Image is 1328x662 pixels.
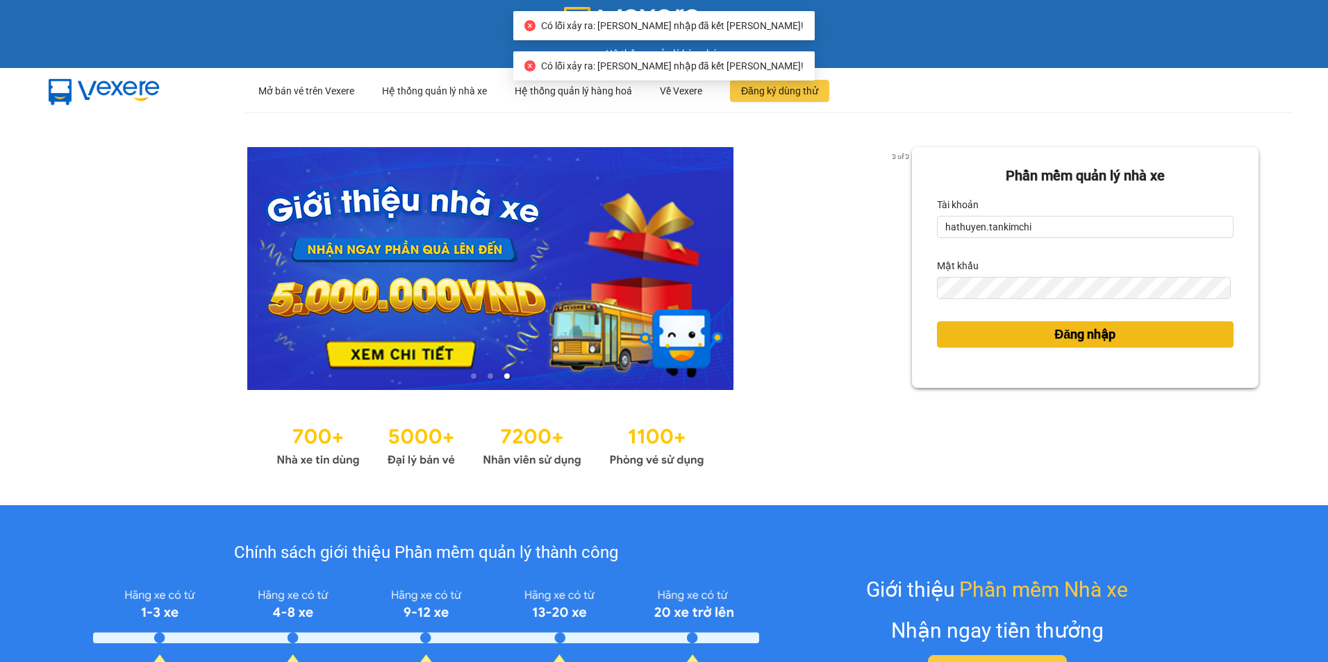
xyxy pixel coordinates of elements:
span: Đăng ký dùng thử [741,83,818,99]
button: Đăng nhập [937,321,1234,348]
li: slide item 2 [488,373,493,379]
button: previous slide / item [69,147,89,390]
label: Tài khoản [937,194,979,216]
img: mbUUG5Q.png [35,68,174,114]
div: Về Vexere [660,69,702,113]
div: Chính sách giới thiệu Phần mềm quản lý thành công [93,540,759,566]
span: GMS [712,10,764,36]
img: Statistics.png [276,418,704,470]
label: Mật khẩu [937,255,979,277]
span: Đăng nhập [1054,325,1115,344]
span: Có lỗi xảy ra: [PERSON_NAME] nhập đã kết [PERSON_NAME]! [541,20,804,31]
div: Giới thiệu [866,573,1128,606]
div: Hệ thống quản lý hàng hoá [515,69,632,113]
div: Nhận ngay tiền thưởng [891,614,1104,647]
button: next slide / item [893,147,912,390]
span: Có lỗi xảy ra: [PERSON_NAME] nhập đã kết [PERSON_NAME]! [541,60,804,71]
img: logo 2 [564,7,702,37]
div: Hệ thống quản lý nhà xe [382,69,487,113]
span: close-circle [524,20,536,31]
div: Phần mềm quản lý nhà xe [937,165,1234,187]
li: slide item 1 [471,373,476,379]
div: Mở bán vé trên Vexere [258,69,354,113]
input: Tài khoản [937,216,1234,238]
li: slide item 3 [504,373,510,379]
input: Mật khẩu [937,277,1231,299]
div: Hệ thống quản lý hàng hóa [3,46,1325,61]
button: Đăng ký dùng thử [730,80,829,102]
span: close-circle [524,60,536,71]
span: Phần mềm Nhà xe [959,573,1128,606]
p: 3 of 3 [888,147,912,165]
